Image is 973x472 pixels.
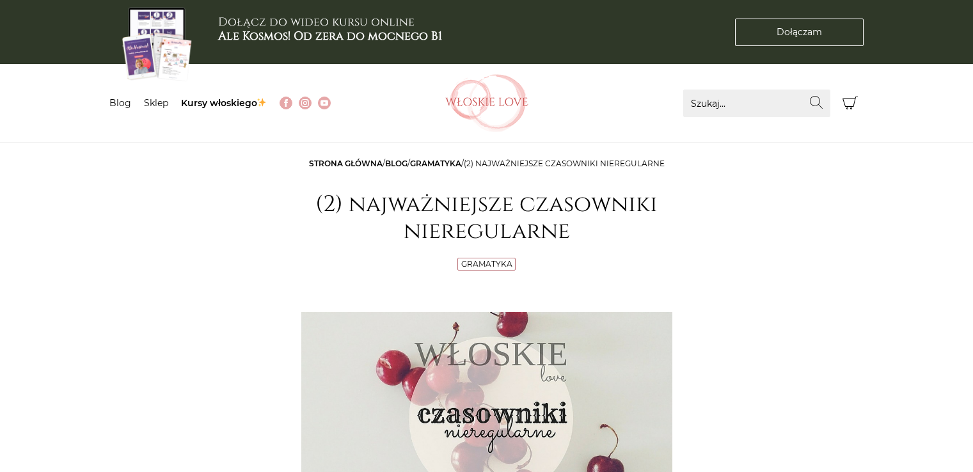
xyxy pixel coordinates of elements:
span: (2) najważniejsze czasowniki nieregularne [464,159,665,168]
h1: (2) najważniejsze czasowniki nieregularne [301,191,672,245]
span: Dołączam [777,26,822,39]
h3: Dołącz do wideo kursu online [218,15,442,43]
span: / / / [309,159,665,168]
a: Sklep [144,97,168,109]
img: Włoskielove [445,74,528,132]
img: ✨ [257,98,266,107]
b: Ale Kosmos! Od zera do mocnego B1 [218,28,442,44]
a: Blog [385,159,407,168]
a: Kursy włoskiego [181,97,267,109]
a: Gramatyka [410,159,461,168]
a: Strona główna [309,159,383,168]
a: Gramatyka [461,259,512,269]
button: Koszyk [837,90,864,117]
input: Szukaj... [683,90,830,117]
a: Blog [109,97,131,109]
a: Dołączam [735,19,864,46]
